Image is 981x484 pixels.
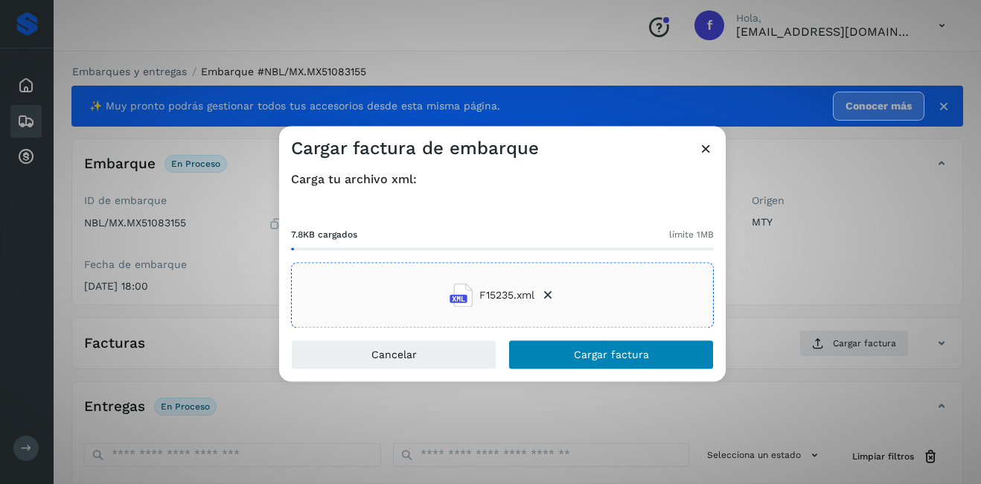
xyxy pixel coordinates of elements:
[291,340,496,370] button: Cancelar
[574,350,649,360] span: Cargar factura
[479,287,534,303] span: F15235.xml
[371,350,417,360] span: Cancelar
[291,138,539,159] h3: Cargar factura de embarque
[291,229,357,242] span: 7.8KB cargados
[669,229,714,242] span: límite 1MB
[291,172,714,186] h4: Carga tu archivo xml:
[508,340,714,370] button: Cargar factura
